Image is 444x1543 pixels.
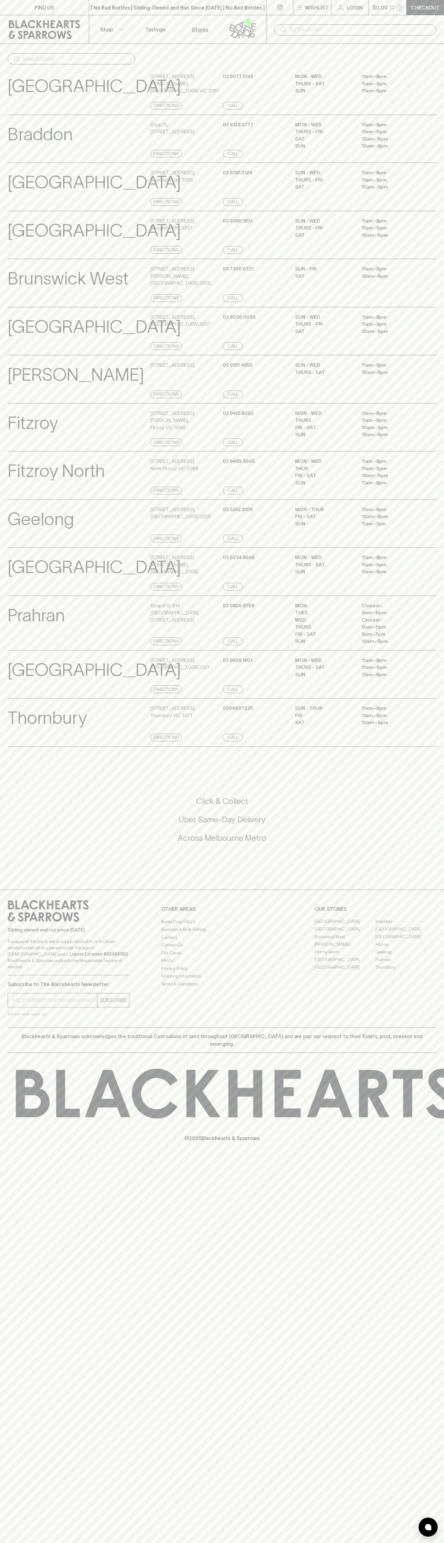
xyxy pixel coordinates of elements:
a: [GEOGRAPHIC_DATA] [375,933,436,941]
p: 03 9050 0659 [223,314,255,321]
a: Stores [178,15,222,43]
p: SUN [295,671,352,678]
p: Brunswick West [8,265,129,292]
p: 11am – 9pm [362,177,419,184]
p: Fri [295,712,352,719]
p: FRI - SAT [295,631,352,638]
p: [STREET_ADDRESS][PERSON_NAME] , [GEOGRAPHIC_DATA] VIC 3067 [150,73,221,95]
a: Directions [150,342,182,350]
p: FRI - SAT [295,513,352,520]
a: Shipping Information [161,972,283,980]
a: Privacy Policy [161,965,283,972]
a: Fitzroy North [315,948,375,956]
p: 11am – 8pm [362,73,419,80]
p: Shop 813-814 [GEOGRAPHIC_DATA] , [STREET_ADDRESS] [150,602,221,624]
p: WED [295,617,352,624]
a: Directions [150,685,182,693]
a: Directions [150,487,182,494]
a: Careers [161,933,283,941]
p: THURS [295,624,352,631]
p: 11am – 8pm [362,169,419,177]
p: [STREET_ADDRESS] , [150,362,195,369]
p: 10am – 9pm [362,472,419,479]
p: [GEOGRAPHIC_DATA] [8,169,181,196]
img: bubble-icon [425,1524,431,1530]
p: THURS [295,417,352,424]
a: Directions [150,246,182,254]
div: Call to action block [8,771,436,877]
p: Checkout [411,4,440,11]
p: 0399697225 [223,705,253,712]
p: [STREET_ADDRESS][PERSON_NAME] , [GEOGRAPHIC_DATA] [150,554,221,576]
p: SUN [295,568,352,576]
p: Wishlist [305,4,329,11]
p: 10am – 8pm [362,143,419,150]
p: [STREET_ADDRESS][PERSON_NAME] , [GEOGRAPHIC_DATA] 3055 [150,265,221,287]
p: [STREET_ADDRESS] , [GEOGRAPHIC_DATA] 3121 [150,657,209,671]
p: 10am – 8pm [362,513,419,520]
p: MON - WED [295,73,352,80]
a: [GEOGRAPHIC_DATA] [315,918,375,925]
p: 11am – 8pm [362,705,419,712]
p: 10am – 9pm [362,328,419,335]
p: MON - WED [295,410,352,417]
a: Call [223,734,243,741]
p: Login [347,4,363,11]
strong: Liquor License #32064953 [70,952,128,957]
a: Prahran [375,956,436,964]
p: FRI - SAT [295,424,352,431]
p: THUR [295,465,352,472]
p: FIND US [35,4,54,11]
a: Call [223,391,243,398]
p: 11am – 8pm [362,265,419,273]
p: 11am – 8pm [362,362,419,369]
p: Closed – [362,602,419,610]
a: Directions [150,583,182,591]
p: 10am – 9pm [362,719,419,726]
p: Sibling owned and run since [DATE] [8,927,129,933]
p: SUN [295,638,352,645]
p: 03 9381 2129 [223,169,252,177]
p: It is against the law to sell or supply alcohol to, or to obtain alcohol on behalf of a person un... [8,938,129,970]
a: Call [223,535,243,542]
p: 11am – 9pm [362,465,419,472]
a: [PERSON_NAME] [315,941,375,948]
p: 11am – 7pm [362,520,419,528]
a: Call [223,487,243,494]
p: 11am – 9pm [362,561,419,569]
p: SUN - FRI [295,265,352,273]
input: Search stores [23,54,130,64]
p: 9am – 7pm [362,631,419,638]
p: [GEOGRAPHIC_DATA] [8,554,181,580]
p: 10am – 9pm [362,424,419,431]
a: [GEOGRAPHIC_DATA] [315,956,375,964]
p: 11am – 8pm [362,671,419,678]
p: 11am – 9pm [362,417,419,424]
a: Tastings [133,15,178,43]
p: THURS - FRI [295,128,352,136]
a: Directions [150,391,182,398]
p: THURS - FRI [295,224,352,232]
p: [GEOGRAPHIC_DATA] [8,657,181,683]
p: 10am – 5pm [362,638,419,645]
p: Braddon [8,121,73,148]
a: Gift Cards [161,949,283,957]
p: 03 9380 1831 [223,217,252,225]
a: Fitzroy [375,941,436,948]
a: Bottle Drop FAQ's [161,918,283,925]
p: MON - WED [295,554,352,561]
p: 11am – 8pm [362,121,419,129]
p: 03 9428 1801 [223,657,252,664]
a: [GEOGRAPHIC_DATA] [315,925,375,933]
p: 11am – 8pm [362,568,419,576]
h5: Click & Collect [8,796,436,806]
p: $0.00 [373,4,388,11]
p: SAT [295,232,352,239]
p: 03 7300 6721 [223,265,254,273]
p: 03 6234 8696 [223,554,255,561]
p: TUES [295,609,352,617]
p: SUN - WED [295,169,352,177]
input: e.g. jane@blackheartsandsparrows.com.au [13,995,97,1005]
p: [GEOGRAPHIC_DATA] [8,217,181,244]
p: 02 6128 0777 [223,121,253,129]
